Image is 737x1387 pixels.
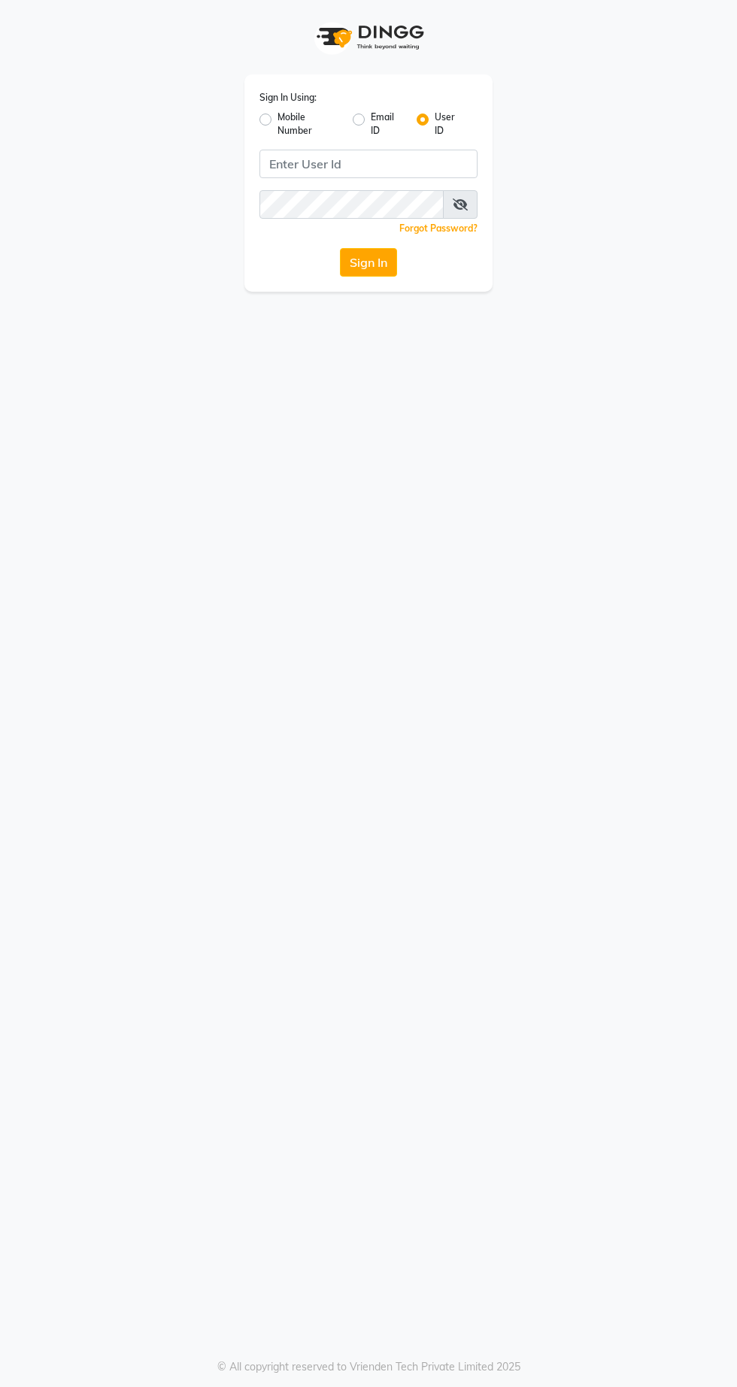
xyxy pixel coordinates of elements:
label: Mobile Number [278,111,341,138]
input: Username [259,150,478,178]
button: Sign In [340,248,397,277]
img: logo1.svg [308,15,429,59]
a: Forgot Password? [399,223,478,234]
input: Username [259,190,444,219]
label: Sign In Using: [259,91,317,104]
label: Email ID [371,111,405,138]
label: User ID [435,111,466,138]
